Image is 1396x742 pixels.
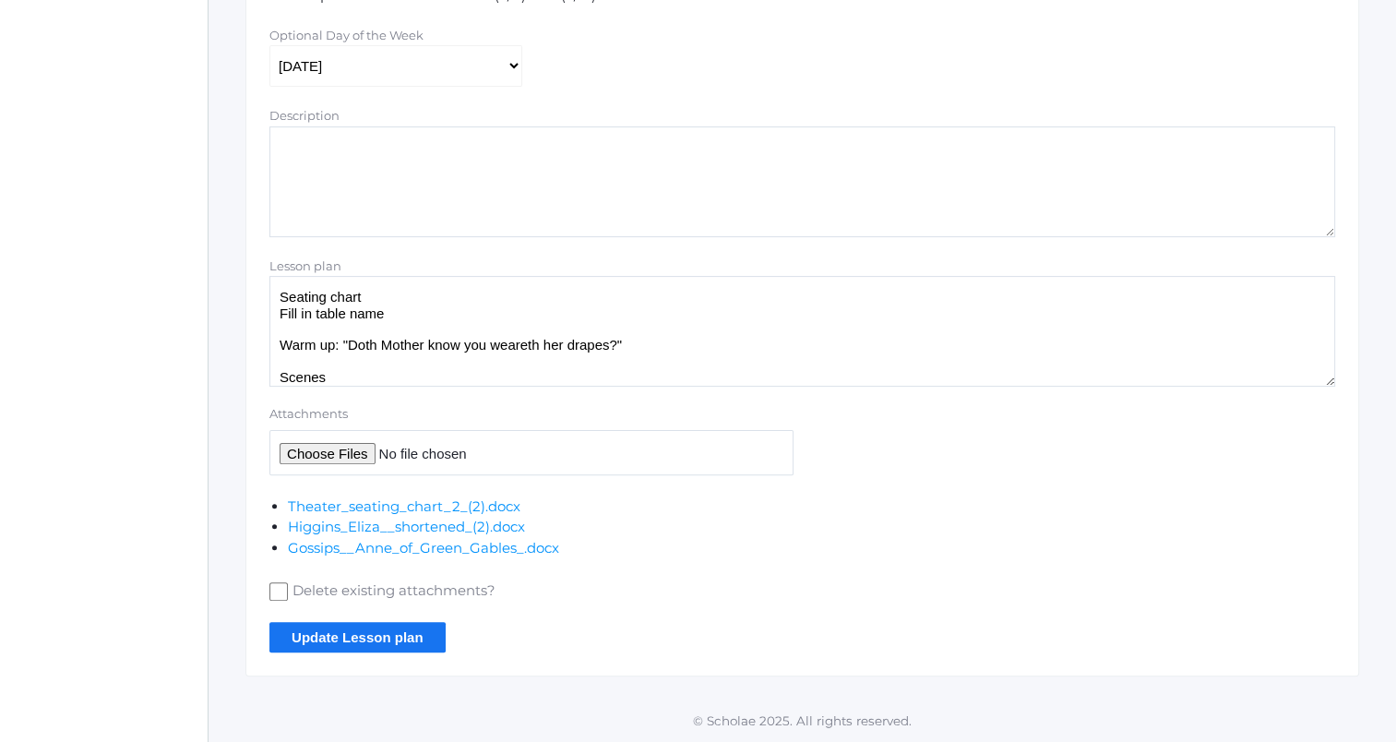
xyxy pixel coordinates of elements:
label: Description [269,108,340,123]
p: © Scholae 2025. All rights reserved. [209,712,1396,730]
input: Update Lesson plan [269,622,446,652]
label: Optional Day of the Week [269,28,424,42]
textarea: Seating chart Warm up: "Doth Mother know you weareth her drapes?" Scenes [269,276,1335,387]
span: Delete existing attachments? [288,580,495,604]
label: Lesson plan [269,258,341,273]
input: Delete existing attachments? [269,582,288,601]
a: Gossips__Anne_of_Green_Gables_.docx [288,539,559,556]
label: Attachments [269,405,793,424]
a: Higgins_Eliza__shortened_(2).docx [288,518,525,535]
a: Theater_seating_chart_2_(2).docx [288,497,520,515]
